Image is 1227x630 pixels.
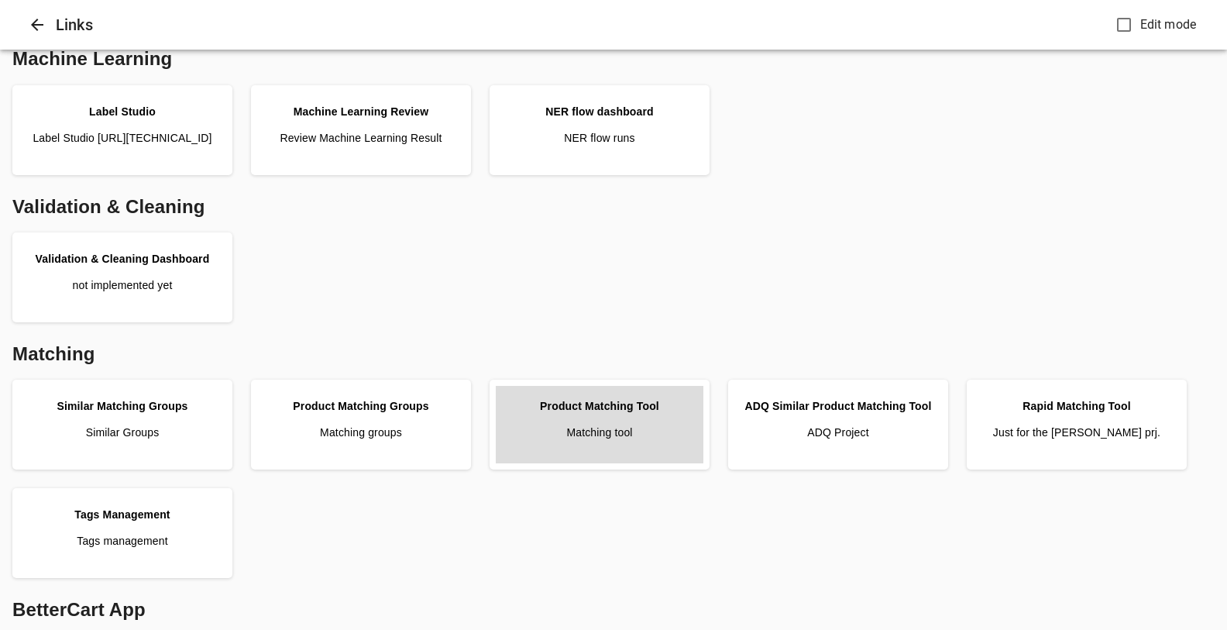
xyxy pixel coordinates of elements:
[73,277,173,293] p: not implemented yet
[86,425,160,440] p: Similar Groups
[973,386,1181,463] a: Rapid Matching ToolJust for the [PERSON_NAME] prj.
[19,91,226,169] a: Label StudioLabel Studio [URL][TECHNICAL_ID]
[19,386,226,463] a: Similar Matching GroupsSimilar Groups
[19,239,226,316] a: Validation & Cleaning Dashboardnot implemented yet
[1022,398,1130,414] div: Rapid Matching Tool
[6,188,1221,226] div: Validation & Cleaning
[734,386,942,463] a: ADQ Similar Product Matching ToolADQ Project
[57,398,187,414] div: Similar Matching Groups
[1140,15,1196,34] span: Edit mode
[496,386,703,463] a: Product Matching ToolMatching tool
[280,130,442,146] p: Review Machine Learning Result
[19,494,226,572] a: Tags ManagementTags management
[566,425,632,440] p: Matching tool
[6,40,1221,78] div: Machine Learning
[56,12,1110,37] h6: Links
[744,398,931,414] div: ADQ Similar Product Matching Tool
[564,130,634,146] p: NER flow runs
[19,6,56,43] button: Close
[496,91,703,169] a: NER flow dashboardNER flow runs
[320,425,402,440] p: Matching groups
[293,398,428,414] div: Product Matching Groups
[540,398,659,414] div: Product Matching Tool
[89,104,156,119] div: Label Studio
[993,425,1160,440] p: Just for the [PERSON_NAME] prj.
[6,590,1221,629] div: BetterCart App
[33,130,211,146] p: Label Studio [URL][TECHNICAL_ID]
[294,104,429,119] div: Machine Learning Review
[545,104,654,119] div: NER flow dashboard
[807,425,868,440] p: ADQ Project
[36,251,210,267] div: Validation & Cleaning Dashboard
[74,507,170,522] div: Tags Management
[77,533,167,549] p: Tags management
[257,91,465,169] a: Machine Learning ReviewReview Machine Learning Result
[6,335,1221,374] div: Matching
[257,386,465,463] a: Product Matching GroupsMatching groups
